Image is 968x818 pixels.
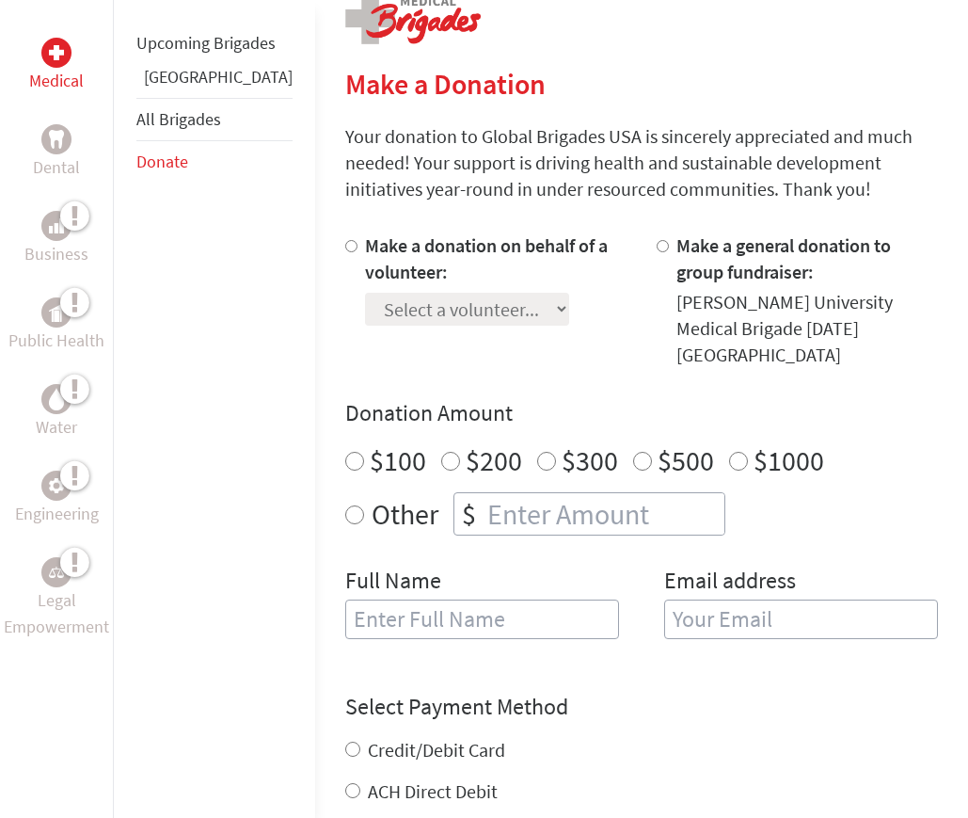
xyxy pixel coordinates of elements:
[8,328,104,354] p: Public Health
[29,68,84,94] p: Medical
[49,218,64,233] img: Business
[372,492,438,536] label: Other
[49,303,64,322] img: Public Health
[4,557,109,640] a: Legal EmpowermentLegal Empowerment
[41,471,71,501] div: Engineering
[24,211,88,267] a: BusinessBusiness
[49,478,64,493] img: Engineering
[49,388,64,409] img: Water
[345,692,938,722] h4: Select Payment Method
[8,297,104,354] a: Public HealthPublic Health
[49,130,64,148] img: Dental
[33,154,80,181] p: Dental
[664,600,938,639] input: Your Email
[345,67,938,101] h2: Make a Donation
[24,241,88,267] p: Business
[345,123,938,202] p: Your donation to Global Brigades USA is sincerely appreciated and much needed! Your support is dr...
[345,398,938,428] h4: Donation Amount
[368,738,505,762] label: Credit/Debit Card
[754,442,824,478] label: $1000
[49,567,64,578] img: Legal Empowerment
[136,151,188,172] a: Donate
[136,23,293,64] li: Upcoming Brigades
[345,600,619,639] input: Enter Full Name
[41,557,71,587] div: Legal Empowerment
[49,45,64,60] img: Medical
[29,38,84,94] a: MedicalMedical
[41,211,71,241] div: Business
[658,442,714,478] label: $500
[41,38,71,68] div: Medical
[454,493,484,535] div: $
[370,442,426,478] label: $100
[136,32,276,54] a: Upcoming Brigades
[41,124,71,154] div: Dental
[484,493,724,535] input: Enter Amount
[676,233,891,283] label: Make a general donation to group fundraiser:
[41,384,71,414] div: Water
[345,566,441,600] label: Full Name
[4,587,109,640] p: Legal Empowerment
[664,566,796,600] label: Email address
[36,384,77,441] a: WaterWater
[136,98,293,141] li: All Brigades
[136,108,221,130] a: All Brigades
[33,124,80,181] a: DentalDental
[136,64,293,98] li: Panama
[365,233,608,283] label: Make a donation on behalf of a volunteer:
[41,297,71,328] div: Public Health
[368,779,498,803] label: ACH Direct Debit
[136,141,293,183] li: Donate
[144,66,293,88] a: [GEOGRAPHIC_DATA]
[15,501,99,527] p: Engineering
[562,442,618,478] label: $300
[36,414,77,441] p: Water
[676,289,938,368] div: [PERSON_NAME] University Medical Brigade [DATE] [GEOGRAPHIC_DATA]
[466,442,522,478] label: $200
[15,471,99,527] a: EngineeringEngineering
